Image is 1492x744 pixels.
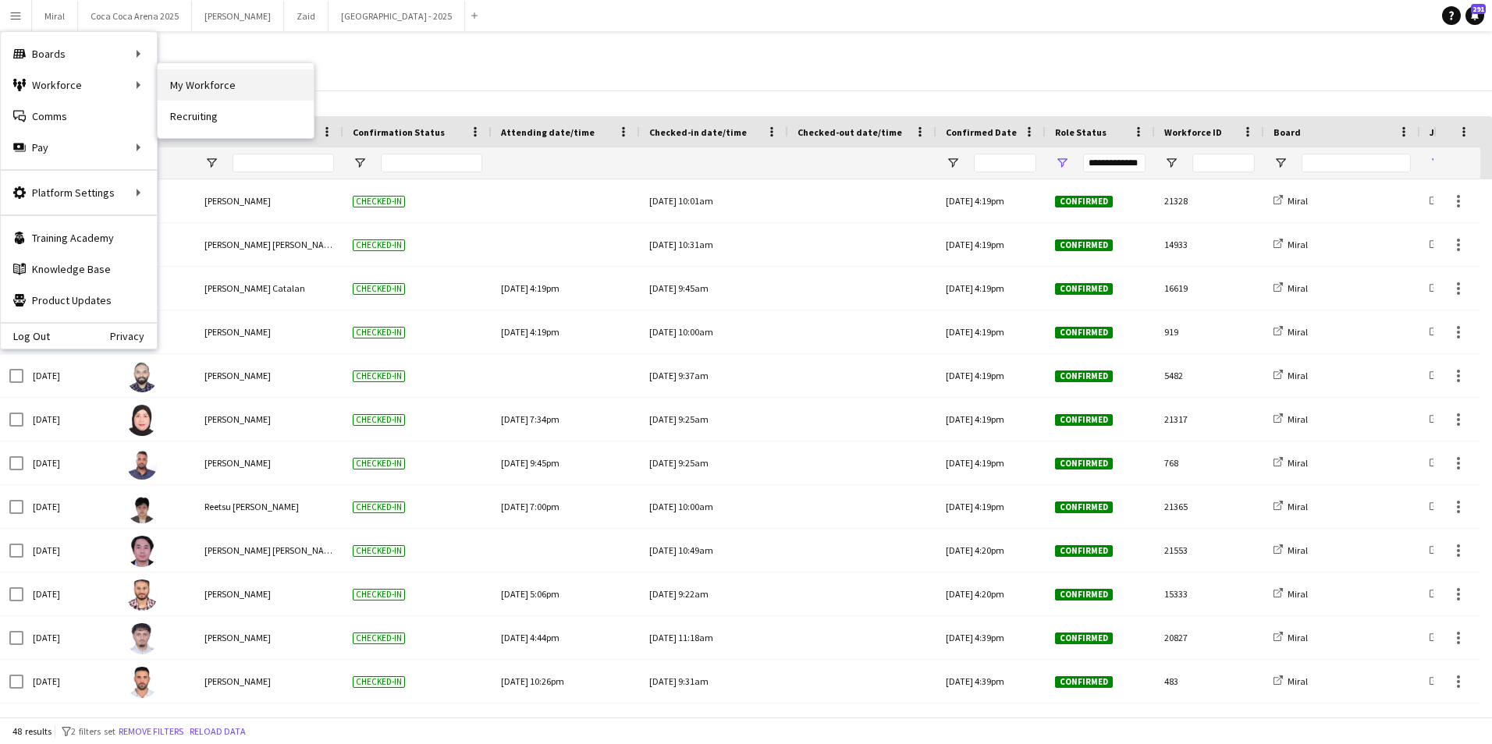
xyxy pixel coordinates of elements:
[936,572,1046,615] div: [DATE] 4:20pm
[1274,675,1308,687] a: Miral
[78,1,192,31] button: Coca Coca Arena 2025
[353,676,405,688] span: Checked-in
[501,441,631,484] div: [DATE] 9:45pm
[1155,398,1264,441] div: 21317
[1055,632,1113,644] span: Confirmed
[329,1,465,31] button: [GEOGRAPHIC_DATA] - 2025
[1288,632,1308,643] span: Miral
[353,370,405,382] span: Checked-in
[126,492,158,523] img: Reetsu Hideki Castillon
[1155,441,1264,484] div: 768
[126,536,158,567] img: Omar June Toledo
[204,457,271,469] span: [PERSON_NAME]
[1055,126,1107,138] span: Role Status
[1274,239,1308,250] a: Miral
[1288,239,1308,250] span: Miral
[115,723,186,740] button: Remove filters
[1055,501,1113,513] span: Confirmed
[649,572,779,615] div: [DATE] 9:22am
[1055,676,1113,688] span: Confirmed
[1055,327,1113,338] span: Confirmed
[936,354,1046,397] div: [DATE] 4:19pm
[32,1,78,31] button: Miral
[126,667,158,698] img: Robert Dawood
[1288,675,1308,687] span: Miral
[233,154,334,172] input: Name Filter Input
[1055,156,1069,170] button: Open Filter Menu
[1155,223,1264,266] div: 14933
[501,398,631,441] div: [DATE] 7:34pm
[1274,588,1308,600] a: Miral
[126,579,158,611] img: Aseeb Abdul Azeez
[1,69,157,101] div: Workforce
[353,501,405,513] span: Checked-in
[501,485,631,528] div: [DATE] 7:00pm
[1155,660,1264,703] div: 483
[353,327,405,338] span: Checked-in
[353,239,405,251] span: Checked-in
[353,632,405,644] span: Checked-in
[649,223,779,266] div: [DATE] 10:31am
[1288,588,1308,600] span: Miral
[353,414,405,426] span: Checked-in
[1155,267,1264,310] div: 16619
[1288,501,1308,512] span: Miral
[1055,196,1113,207] span: Confirmed
[1155,529,1264,572] div: 21553
[936,616,1046,659] div: [DATE] 4:39pm
[1164,126,1222,138] span: Workforce ID
[126,405,158,436] img: Sheena Catherine Pineda
[1274,326,1308,338] a: Miral
[23,354,117,397] div: [DATE]
[1055,589,1113,601] span: Confirmed
[353,589,405,601] span: Checked-in
[936,398,1046,441] div: [DATE] 4:19pm
[1,38,157,69] div: Boards
[946,126,1017,138] span: Confirmed Date
[1155,485,1264,528] div: 21365
[353,156,367,170] button: Open Filter Menu
[158,101,314,132] a: Recruiting
[126,361,158,392] img: Naseef Valiyakath
[936,223,1046,266] div: [DATE] 4:19pm
[936,267,1046,310] div: [DATE] 4:19pm
[1055,545,1113,557] span: Confirmed
[501,126,595,138] span: Attending date/time
[1155,179,1264,222] div: 21328
[649,529,779,572] div: [DATE] 10:49am
[1430,126,1469,138] span: Job Title
[1274,413,1308,425] a: Miral
[1274,370,1308,381] a: Miral
[1288,457,1308,469] span: Miral
[284,1,329,31] button: Zaid
[353,458,405,469] span: Checked-in
[204,544,425,556] span: [PERSON_NAME] [PERSON_NAME][GEOGRAPHIC_DATA]
[936,485,1046,528] div: [DATE] 4:19pm
[23,529,117,572] div: [DATE]
[126,448,158,480] img: Mohamed Selim
[1288,544,1308,556] span: Miral
[1274,632,1308,643] a: Miral
[936,529,1046,572] div: [DATE] 4:20pm
[1471,4,1486,14] span: 291
[1,222,157,253] a: Training Academy
[110,330,157,342] a: Privacy
[192,1,284,31] button: [PERSON_NAME]
[946,156,960,170] button: Open Filter Menu
[204,326,271,338] span: [PERSON_NAME]
[204,239,339,250] span: [PERSON_NAME] [PERSON_NAME]
[1302,154,1411,172] input: Board Filter Input
[204,195,271,207] span: [PERSON_NAME]
[936,310,1046,353] div: [DATE] 4:19pm
[1155,354,1264,397] div: 5482
[1288,326,1308,338] span: Miral
[353,196,405,207] span: Checked-in
[1,253,157,285] a: Knowledge Base
[1274,126,1301,138] span: Board
[1,285,157,316] a: Product Updates
[23,485,117,528] div: [DATE]
[204,675,271,687] span: [PERSON_NAME]
[1274,195,1308,207] a: Miral
[23,660,117,703] div: [DATE]
[23,572,117,615] div: [DATE]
